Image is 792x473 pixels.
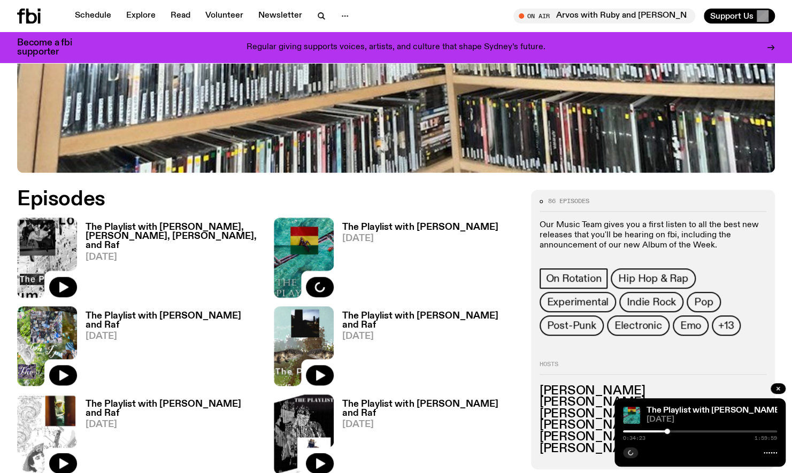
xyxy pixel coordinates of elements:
[540,361,766,374] h2: Hosts
[342,332,518,341] span: [DATE]
[540,431,766,443] h3: [PERSON_NAME]
[513,9,695,24] button: On AirArvos with Ruby and [PERSON_NAME]
[199,9,250,24] a: Volunteer
[547,320,596,331] span: Post-Punk
[540,408,766,420] h3: [PERSON_NAME]
[540,292,617,312] a: Experimental
[86,312,261,330] h3: The Playlist with [PERSON_NAME] and Raf
[619,292,683,312] a: Indie Rock
[86,332,261,341] span: [DATE]
[647,406,782,415] a: The Playlist with [PERSON_NAME]
[704,9,775,24] button: Support Us
[77,223,261,297] a: The Playlist with [PERSON_NAME], [PERSON_NAME], [PERSON_NAME], and Raf[DATE]
[540,443,766,455] h3: [PERSON_NAME]
[77,312,261,386] a: The Playlist with [PERSON_NAME] and Raf[DATE]
[710,11,753,21] span: Support Us
[540,385,766,397] h3: [PERSON_NAME]
[755,436,777,441] span: 1:59:59
[86,420,261,429] span: [DATE]
[540,315,604,336] a: Post-Punk
[618,273,688,284] span: Hip Hop & Rap
[342,420,518,429] span: [DATE]
[687,292,720,312] a: Pop
[120,9,162,24] a: Explore
[540,268,608,289] a: On Rotation
[540,420,766,431] h3: [PERSON_NAME]
[623,407,640,424] img: The poster for this episode of The Playlist. It features the album artwork for Amaarae's BLACK ST...
[712,315,740,336] button: +13
[342,312,518,330] h3: The Playlist with [PERSON_NAME] and Raf
[247,43,545,52] p: Regular giving supports voices, artists, and culture that shape Sydney’s future.
[694,296,713,308] span: Pop
[547,296,609,308] span: Experimental
[342,223,498,232] h3: The Playlist with [PERSON_NAME]
[17,190,518,209] h2: Episodes
[647,416,777,424] span: [DATE]
[607,315,670,336] a: Electronic
[252,9,309,24] a: Newsletter
[540,397,766,408] h3: [PERSON_NAME]
[680,320,701,331] span: Emo
[718,320,734,331] span: +13
[540,220,766,251] p: Our Music Team gives you a first listen to all the best new releases that you'll be hearing on fb...
[68,9,118,24] a: Schedule
[17,38,86,57] h3: Become a fbi supporter
[334,223,498,297] a: The Playlist with [PERSON_NAME][DATE]
[164,9,197,24] a: Read
[546,273,602,284] span: On Rotation
[548,198,589,204] span: 86 episodes
[673,315,709,336] a: Emo
[334,312,518,386] a: The Playlist with [PERSON_NAME] and Raf[DATE]
[342,400,518,418] h3: The Playlist with [PERSON_NAME] and Raf
[86,253,261,262] span: [DATE]
[342,234,498,243] span: [DATE]
[614,320,662,331] span: Electronic
[86,223,261,250] h3: The Playlist with [PERSON_NAME], [PERSON_NAME], [PERSON_NAME], and Raf
[627,296,676,308] span: Indie Rock
[623,436,645,441] span: 0:34:23
[611,268,695,289] a: Hip Hop & Rap
[86,400,261,418] h3: The Playlist with [PERSON_NAME] and Raf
